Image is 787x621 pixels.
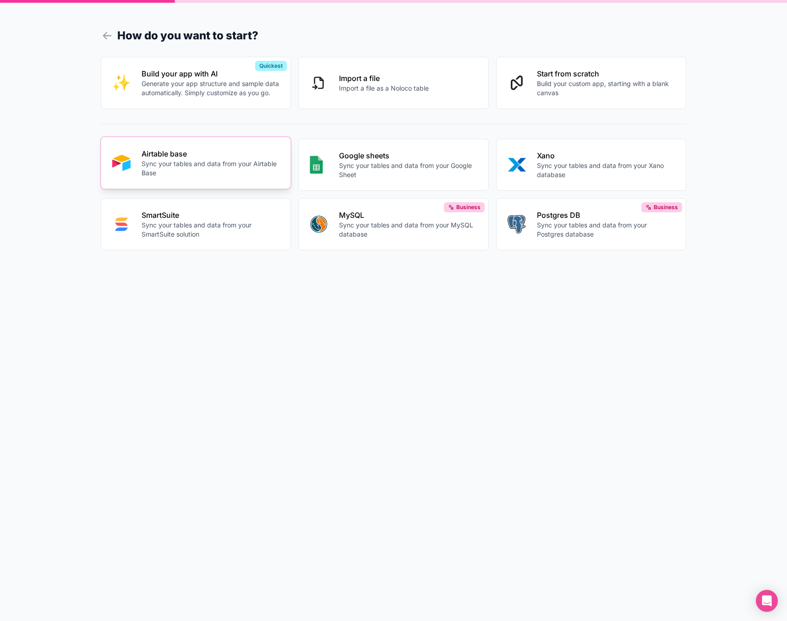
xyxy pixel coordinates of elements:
button: Start from scratchBuild your custom app, starting with a blank canvas [496,57,687,109]
p: SmartSuite [142,210,280,221]
div: Quickest [255,61,287,71]
span: Business [456,204,481,211]
img: GOOGLE_SHEETS [310,156,323,174]
button: SMART_SUITESmartSuiteSync your tables and data from your SmartSuite solution [101,198,291,250]
h1: How do you want to start? [101,27,687,44]
p: Sync your tables and data from your Google Sheet [339,161,477,179]
button: MYSQLMySQLSync your tables and data from your MySQL databaseBusiness [298,198,489,250]
button: AIRTABLEAirtable baseSync your tables and data from your Airtable Base [101,137,291,189]
p: Build your app with AI [142,68,280,79]
p: Start from scratch [537,68,675,79]
img: AIRTABLE [112,154,131,172]
p: Sync your tables and data from your Xano database [537,161,675,179]
span: Business [654,204,678,211]
p: Airtable base [142,148,280,159]
img: MYSQL [310,215,328,233]
img: SMART_SUITE [112,215,131,233]
p: Generate your app structure and sample data automatically. Simply customize as you go. [142,79,280,97]
p: Sync your tables and data from your Postgres database [537,221,675,239]
button: INTERNAL_WITH_AIBuild your app with AIGenerate your app structure and sample data automatically. ... [101,57,291,109]
img: INTERNAL_WITH_AI [112,74,131,92]
img: XANO [508,156,526,174]
div: Open Intercom Messenger [756,590,778,612]
p: Build your custom app, starting with a blank canvas [537,79,675,97]
p: Sync your tables and data from your MySQL database [339,221,477,239]
button: XANOXanoSync your tables and data from your Xano database [496,139,687,191]
p: Postgres DB [537,210,675,221]
p: Xano [537,150,675,161]
p: Sync your tables and data from your Airtable Base [142,159,280,178]
button: Import a fileImport a file as a Noloco table [298,57,489,109]
p: Sync your tables and data from your SmartSuite solution [142,221,280,239]
p: Import a file [339,73,429,84]
p: MySQL [339,210,477,221]
p: Import a file as a Noloco table [339,84,429,93]
p: Google sheets [339,150,477,161]
button: GOOGLE_SHEETSGoogle sheetsSync your tables and data from your Google Sheet [298,139,489,191]
button: POSTGRESPostgres DBSync your tables and data from your Postgres databaseBusiness [496,198,687,250]
img: POSTGRES [508,215,525,233]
